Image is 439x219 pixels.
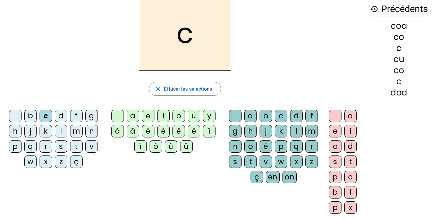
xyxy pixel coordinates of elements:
[244,155,257,168] div: t
[370,1,428,17] h3: Précédents
[275,110,287,122] div: c
[172,125,185,137] div: ê
[344,110,357,122] div: a
[24,140,37,153] div: q
[370,66,428,75] div: co
[305,140,318,153] div: r
[344,186,357,199] div: l
[70,155,83,168] div: ç
[370,44,428,52] div: c
[55,155,67,168] div: z
[329,201,341,214] div: p
[344,201,357,214] div: x
[111,125,124,137] div: à
[55,110,67,122] div: d
[164,85,212,93] span: Effacer les sélections
[329,140,341,153] div: o
[172,110,185,122] div: o
[55,140,67,153] div: s
[40,155,52,168] div: x
[370,22,428,30] div: coa
[157,110,170,122] div: i
[24,125,37,137] div: j
[329,155,341,168] div: s
[229,125,242,137] div: g
[150,140,162,153] div: ô
[9,125,22,137] div: h
[244,140,257,153] div: o
[290,110,303,122] div: d
[370,77,428,86] div: c
[329,186,341,199] div: b
[9,140,22,153] div: p
[24,155,37,168] div: w
[142,110,154,122] div: e
[85,110,98,122] div: g
[85,140,98,153] div: v
[266,171,280,183] div: en
[203,125,216,137] div: î
[149,82,221,96] button: Effacer les sélections
[282,171,297,183] div: on
[260,125,272,137] div: j
[70,140,83,153] div: t
[244,110,257,122] div: a
[344,140,357,153] div: d
[40,140,52,153] div: r
[260,110,272,122] div: b
[251,171,263,183] div: ç
[85,125,98,137] div: n
[127,125,139,137] div: â
[275,155,287,168] div: w
[260,140,272,153] div: é
[290,155,303,168] div: x
[260,155,272,168] div: v
[55,125,67,137] div: l
[142,125,154,137] div: è
[344,155,357,168] div: t
[70,125,83,137] div: m
[329,125,341,137] div: e
[188,110,200,122] div: u
[127,110,139,122] div: a
[203,110,216,122] div: y
[165,140,177,153] div: û
[275,140,287,153] div: p
[290,125,303,137] div: l
[157,125,170,137] div: é
[275,125,287,137] div: k
[24,110,37,122] div: b
[305,125,318,137] div: m
[229,155,242,168] div: s
[344,125,357,137] div: i
[244,125,257,137] div: h
[229,140,242,153] div: n
[70,110,83,122] div: f
[370,89,428,97] div: dod
[370,55,428,64] div: cu
[290,140,303,153] div: q
[305,110,318,122] div: f
[40,125,52,137] div: k
[188,125,200,137] div: ë
[180,140,193,153] div: ü
[329,171,341,183] div: p
[344,171,357,183] div: c
[370,33,428,41] div: co
[134,140,147,153] div: ï
[40,110,52,122] div: c
[305,155,318,168] div: z
[370,5,378,13] mat-icon: history
[155,86,161,92] mat-icon: close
